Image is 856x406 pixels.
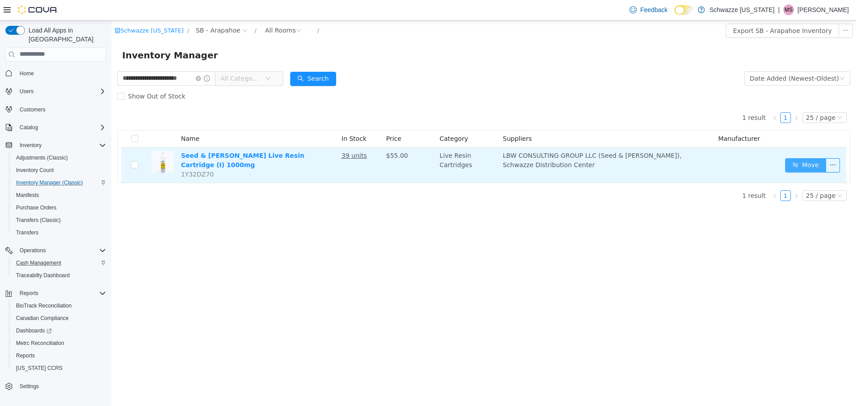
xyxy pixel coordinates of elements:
span: Inventory Count [12,165,106,176]
span: Users [20,88,33,95]
span: Canadian Compliance [12,313,106,324]
span: Inventory Count [16,167,54,174]
a: BioTrack Reconciliation [12,300,75,311]
span: Catalog [16,122,106,133]
li: Previous Page [658,92,669,103]
div: All Rooms [153,3,184,16]
button: Reports [9,349,110,362]
li: Next Page [679,170,690,180]
i: icon: left [661,173,666,178]
span: All Categories [109,53,149,62]
button: [US_STATE] CCRS [9,362,110,374]
span: In Stock [230,115,255,122]
span: Inventory [16,140,106,151]
button: Transfers (Classic) [9,214,110,226]
span: Manifests [16,192,39,199]
a: Reports [12,350,38,361]
span: Home [16,68,106,79]
a: Metrc Reconciliation [12,338,68,349]
button: Catalog [16,122,41,133]
span: BioTrack Reconciliation [16,302,72,309]
i: icon: down [728,55,733,62]
button: Catalog [2,121,110,134]
li: 1 [669,170,679,180]
button: Purchase Orders [9,201,110,214]
li: Next Page [679,92,690,103]
span: Operations [16,245,106,256]
span: / [76,7,78,13]
span: Adjustments (Classic) [12,152,106,163]
a: Home [16,68,37,79]
span: Category [328,115,357,122]
button: BioTrack Reconciliation [9,299,110,312]
button: Metrc Reconciliation [9,337,110,349]
span: MS [785,4,793,15]
button: Reports [2,287,110,299]
span: Cash Management [12,258,106,268]
i: icon: down [154,55,159,62]
i: icon: down [726,94,731,101]
a: Canadian Compliance [12,313,72,324]
span: Dashboards [12,325,106,336]
li: 1 [669,92,679,103]
span: / [206,7,207,13]
button: icon: swapMove [674,138,715,152]
button: icon: searchSearch [179,51,224,66]
i: icon: right [682,95,687,100]
button: Traceabilty Dashboard [9,269,110,282]
a: 1 [669,170,679,180]
span: Transfers [12,227,106,238]
li: 1 result [631,170,654,180]
a: Settings [16,381,42,392]
span: Inventory Manager (Classic) [16,179,83,186]
li: 1 result [631,92,654,103]
button: Cash Management [9,257,110,269]
span: Show Out of Stock [13,72,78,79]
a: Dashboards [12,325,55,336]
span: Metrc Reconciliation [16,340,64,347]
i: icon: close-circle [84,55,90,61]
button: Users [16,86,37,97]
button: Canadian Compliance [9,312,110,324]
p: Schwazze [US_STATE] [709,4,774,15]
span: Name [70,115,88,122]
a: [US_STATE] CCRS [12,363,66,373]
span: [US_STATE] CCRS [16,365,62,372]
i: icon: info-circle [92,55,99,61]
span: Customers [20,106,45,113]
span: Catalog [20,124,38,131]
span: Traceabilty Dashboard [16,272,70,279]
i: icon: shop [3,7,9,13]
a: Customers [16,104,49,115]
button: Reports [16,288,42,299]
a: Transfers [12,227,42,238]
button: Export SB - Arapahoe Inventory [614,3,727,17]
button: Home [2,67,110,80]
button: icon: ellipsis [714,138,728,152]
u: 39 units [230,131,255,139]
span: Purchase Orders [16,204,57,211]
input: Dark Mode [675,5,693,15]
span: Reports [20,290,38,297]
span: Inventory Manager [11,28,112,42]
a: icon: shopSchwazze [US_STATE] [3,7,72,13]
span: Reports [16,352,35,359]
img: Cova [18,5,58,14]
button: icon: ellipsis [727,3,741,17]
button: Inventory [2,139,110,152]
button: Adjustments (Classic) [9,152,110,164]
span: Washington CCRS [12,363,106,373]
button: Customers [2,103,110,116]
a: Seed & [PERSON_NAME] Live Resin Cartridge (I) 1000mg [70,131,193,148]
td: Live Resin Cartridges [325,127,388,162]
span: Inventory [20,142,41,149]
p: [PERSON_NAME] [798,4,849,15]
span: BioTrack Reconciliation [12,300,106,311]
div: Date Added (Newest-Oldest) [638,51,728,65]
span: / [143,7,145,13]
span: Cash Management [16,259,61,267]
button: Manifests [9,189,110,201]
span: Transfers (Classic) [12,215,106,226]
span: Operations [20,247,46,254]
li: Previous Page [658,170,669,180]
